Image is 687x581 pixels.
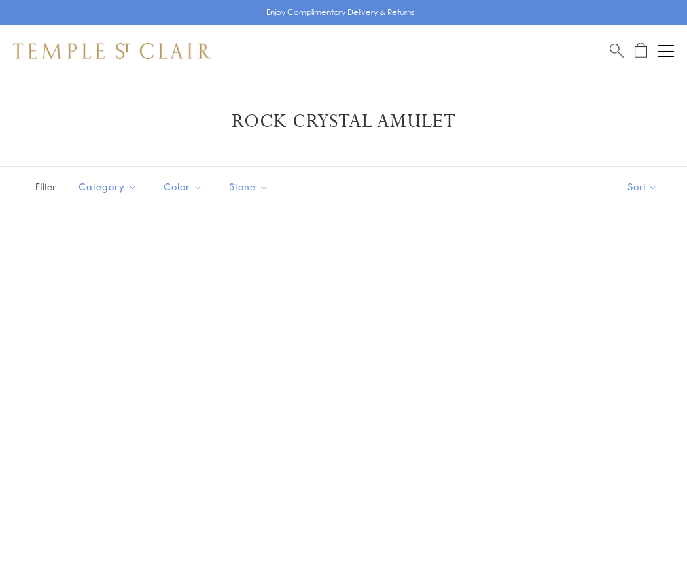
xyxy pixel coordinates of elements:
[222,179,279,195] span: Stone
[635,43,647,59] a: Open Shopping Bag
[219,172,279,202] button: Stone
[266,6,415,19] p: Enjoy Complimentary Delivery & Returns
[69,172,147,202] button: Category
[157,179,213,195] span: Color
[610,43,624,59] a: Search
[72,179,147,195] span: Category
[598,167,687,207] button: Show sort by
[154,172,213,202] button: Color
[33,110,654,133] h1: Rock Crystal Amulet
[13,43,211,59] img: Temple St. Clair
[658,43,674,59] button: Open navigation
